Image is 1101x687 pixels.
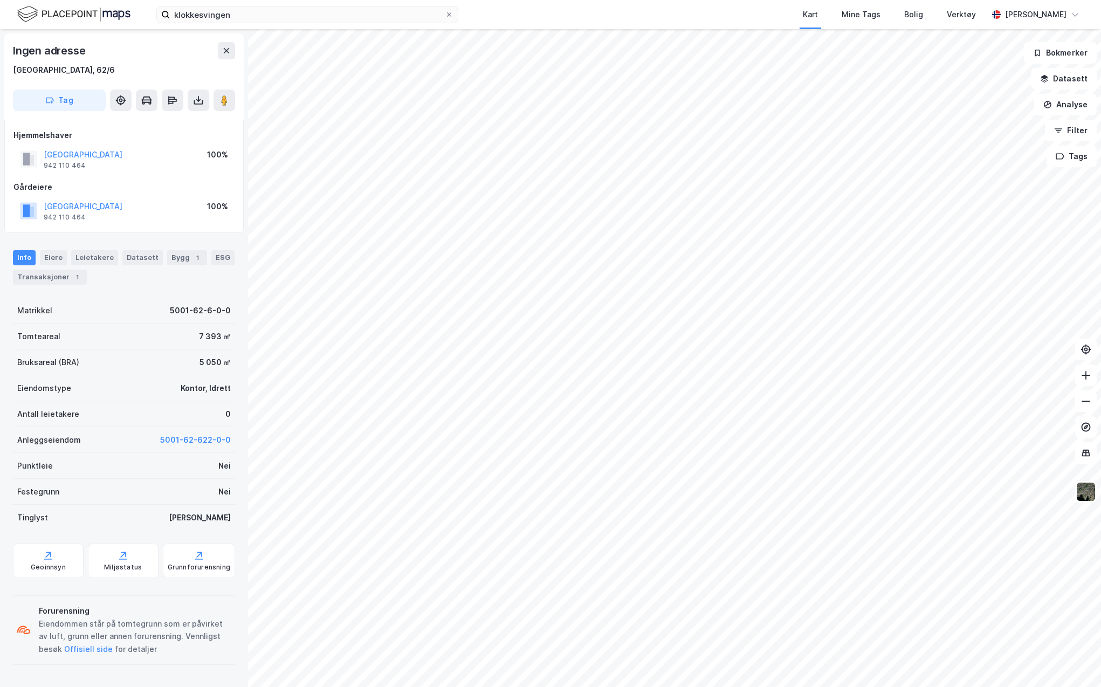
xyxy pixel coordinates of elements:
[13,270,87,285] div: Transaksjoner
[218,459,231,472] div: Nei
[1047,635,1101,687] div: Kontrollprogram for chat
[199,330,231,343] div: 7 393 ㎡
[17,511,48,524] div: Tinglyst
[104,563,142,572] div: Miljøstatus
[44,213,86,222] div: 942 110 464
[199,356,231,369] div: 5 050 ㎡
[1047,635,1101,687] iframe: Chat Widget
[904,8,923,21] div: Bolig
[13,250,36,265] div: Info
[17,304,52,317] div: Matrikkel
[1005,8,1066,21] div: [PERSON_NAME]
[71,250,118,265] div: Leietakere
[947,8,976,21] div: Verktøy
[160,434,231,446] button: 5001-62-622-0-0
[225,408,231,421] div: 0
[211,250,235,265] div: ESG
[17,459,53,472] div: Punktleie
[1024,42,1097,64] button: Bokmerker
[72,272,82,283] div: 1
[13,42,87,59] div: Ingen adresse
[803,8,818,21] div: Kart
[1031,68,1097,90] button: Datasett
[17,330,60,343] div: Tomteareal
[13,181,235,194] div: Gårdeiere
[44,161,86,170] div: 942 110 464
[207,148,228,161] div: 100%
[192,252,203,263] div: 1
[17,408,79,421] div: Antall leietakere
[17,382,71,395] div: Eiendomstype
[170,6,445,23] input: Søk på adresse, matrikkel, gårdeiere, leietakere eller personer
[169,511,231,524] div: [PERSON_NAME]
[13,90,106,111] button: Tag
[167,250,207,265] div: Bygg
[39,604,231,617] div: Forurensning
[39,617,231,656] div: Eiendommen står på tomtegrunn som er påvirket av luft, grunn eller annen forurensning. Vennligst ...
[1076,482,1096,502] img: 9k=
[218,485,231,498] div: Nei
[1034,94,1097,115] button: Analyse
[17,356,79,369] div: Bruksareal (BRA)
[40,250,67,265] div: Eiere
[17,485,59,498] div: Festegrunn
[13,64,115,77] div: [GEOGRAPHIC_DATA], 62/6
[31,563,66,572] div: Geoinnsyn
[168,563,230,572] div: Grunnforurensning
[170,304,231,317] div: 5001-62-6-0-0
[17,5,130,24] img: logo.f888ab2527a4732fd821a326f86c7f29.svg
[1045,120,1097,141] button: Filter
[842,8,880,21] div: Mine Tags
[207,200,228,213] div: 100%
[17,434,81,446] div: Anleggseiendom
[122,250,163,265] div: Datasett
[181,382,231,395] div: Kontor, Idrett
[1047,146,1097,167] button: Tags
[13,129,235,142] div: Hjemmelshaver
